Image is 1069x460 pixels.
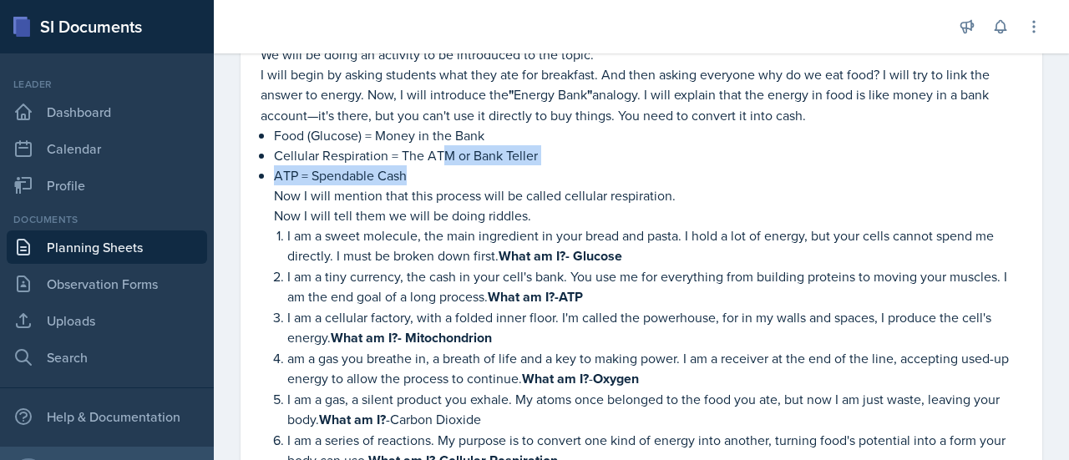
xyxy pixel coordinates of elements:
strong: " [587,85,592,104]
p: Now I will mention that this process will be called cellular respiration. [274,185,1022,205]
strong: What am I?- Glucose [499,246,622,265]
a: Calendar [7,132,207,165]
a: Uploads [7,304,207,337]
p: ATP = Spendable Cash [274,165,1022,185]
p: I am a tiny currency, the cash in your cell's bank. You use me for everything from building prote... [287,266,1022,307]
p: I am a gas, a silent product you exhale. My atoms once belonged to the food you ate, but now I am... [287,389,1022,430]
p: I am a cellular factory, with a folded inner floor. I'm called the powerhouse, for in my walls an... [287,307,1022,348]
p: I am a sweet molecule, the main ingredient in your bread and pasta. I hold a lot of energy, but y... [287,225,1022,266]
div: Documents [7,212,207,227]
p: am a gas you breathe in, a breath of life and a key to making power. I am a receiver at the end o... [287,348,1022,389]
a: Dashboard [7,95,207,129]
strong: " [509,85,514,104]
a: Planning Sheets [7,230,207,264]
p: Cellular Respiration = The ATM or Bank Teller [274,145,1022,165]
div: Leader [7,77,207,92]
p: I will begin by asking students what they ate for breakfast. And then asking everyone why do we e... [261,64,1022,125]
a: Search [7,341,207,374]
strong: What am I?- Mitochondrion [331,328,492,347]
a: Profile [7,169,207,202]
strong: Oxygen [593,369,639,388]
p: Now I will tell them we will be doing riddles. [274,205,1022,225]
p: We will be doing an activity to be introduced to the topic. [261,44,1022,64]
strong: What am I? [319,410,386,429]
a: Observation Forms [7,267,207,301]
div: Help & Documentation [7,400,207,433]
strong: What am I?-ATP [488,287,583,306]
strong: What am I? [522,369,589,388]
p: Food (Glucose) = Money in the Bank [274,125,1022,145]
